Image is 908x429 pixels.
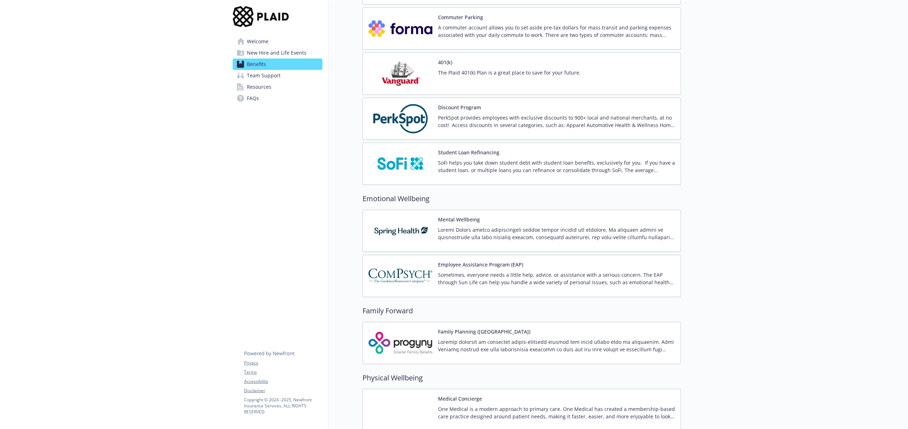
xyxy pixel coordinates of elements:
span: FAQs [247,93,259,104]
button: Family Planning ([GEOGRAPHIC_DATA]) [438,328,530,335]
a: Benefits [233,59,322,70]
a: New Hire and Life Events [233,47,322,59]
button: Mental Wellbeing [438,216,480,223]
h2: Emotional Wellbeing [362,193,681,204]
a: Privacy [244,360,322,366]
h2: Family Forward [362,306,681,316]
button: Employee Assistance Program (EAP) [438,261,523,268]
h2: Physical Wellbeing [362,373,681,383]
button: 401(k) [438,59,452,66]
p: PerkSpot provides employees with exclusive discounts to 900+ local and national merchants, at no ... [438,114,675,129]
a: FAQs [233,93,322,104]
span: New Hire and Life Events [247,47,306,59]
a: Disclaimer [244,387,322,394]
span: Team Support [247,70,281,81]
p: The Plaid 401(k) Plan is a great place to save for your future. [438,69,581,76]
img: SoFi carrier logo [369,149,432,179]
button: Discount Program [438,104,481,111]
p: SoFi helps you take down student debt with student loan benefits, exclusively for you. If you hav... [438,159,675,174]
button: Commuter Parking [438,13,483,21]
img: One Medical carrier logo [369,395,432,425]
a: Accessibility [244,378,322,385]
p: Sometimes, everyone needs a little help, advice, or assistance with a serious concern. The EAP th... [438,271,675,286]
a: Resources [233,81,322,93]
img: PerkSpot carrier logo [369,104,432,134]
a: Team Support [233,70,322,81]
img: Progyny carrier logo [369,328,432,358]
button: Medical Concierge [438,395,482,402]
a: Terms [244,369,322,375]
span: Benefits [247,59,266,70]
img: ComPsych Corporation carrier logo [369,261,432,291]
p: Loremip dolorsit am consectet adipis-elitsedd eiusmod tem incid utlabo etdo ma aliquaenim. Admi V... [438,338,675,353]
p: Copyright © 2024 - 2025 , Newfront Insurance Services, ALL RIGHTS RESERVED [244,397,322,415]
p: A commuter account allows you to set aside pre-tax dollars for mass transit and parking expenses ... [438,24,675,39]
button: Student Loan Refinancing [438,149,499,156]
img: Vanguard carrier logo [369,59,432,89]
span: Resources [247,81,271,93]
span: Welcome [247,36,268,47]
p: One Medical is a modern approach to primary care. One Medical has created a membership-based care... [438,405,675,420]
a: Welcome [233,36,322,47]
p: Loremi Dolors ametco adipiscingeli seddoe tempor incidid utl etdolore. Ma aliquaen admini ve quis... [438,226,675,241]
img: Spring Health carrier logo [369,216,432,246]
img: Forma, Inc. carrier logo [369,13,432,44]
